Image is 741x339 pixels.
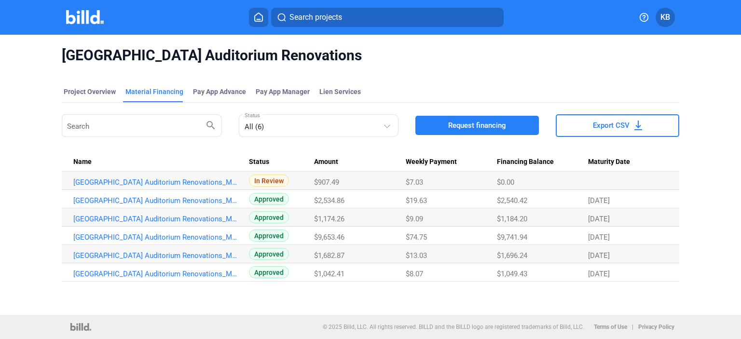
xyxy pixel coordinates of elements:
[205,119,217,131] mat-icon: search
[497,196,527,205] span: $2,540.42
[323,324,584,330] p: © 2025 Billd, LLC. All rights reserved. BILLD and the BILLD logo are registered trademarks of Bil...
[249,230,289,242] span: Approved
[638,324,674,330] b: Privacy Policy
[406,251,427,260] span: $13.03
[497,233,527,242] span: $9,741.94
[588,196,610,205] span: [DATE]
[319,87,361,96] div: Lien Services
[249,266,289,278] span: Approved
[249,175,289,187] span: In Review
[73,196,241,205] a: [GEOGRAPHIC_DATA] Auditorium Renovations_MF_6
[406,233,427,242] span: $74.75
[314,215,344,223] span: $1,174.26
[70,323,91,331] img: logo
[73,158,92,166] span: Name
[249,248,289,260] span: Approved
[406,196,427,205] span: $19.63
[594,324,627,330] b: Terms of Use
[249,158,269,166] span: Status
[64,87,116,96] div: Project Overview
[73,233,241,242] a: [GEOGRAPHIC_DATA] Auditorium Renovations_MF_4
[406,178,423,187] span: $7.03
[256,87,310,96] span: Pay App Manager
[497,270,527,278] span: $1,049.43
[73,215,241,223] a: [GEOGRAPHIC_DATA] Auditorium Renovations_MF_5
[588,215,610,223] span: [DATE]
[245,122,264,131] mat-select-trigger: All (6)
[249,211,289,223] span: Approved
[497,178,514,187] span: $0.00
[497,215,527,223] span: $1,184.20
[314,158,338,166] span: Amount
[249,193,289,205] span: Approved
[448,121,506,130] span: Request financing
[314,270,344,278] span: $1,042.41
[588,158,630,166] span: Maturity Date
[73,270,241,278] a: [GEOGRAPHIC_DATA] Auditorium Renovations_MF_2
[66,10,104,24] img: Billd Company Logo
[314,233,344,242] span: $9,653.46
[588,270,610,278] span: [DATE]
[73,251,241,260] a: [GEOGRAPHIC_DATA] Auditorium Renovations_MF_3
[497,158,554,166] span: Financing Balance
[406,270,423,278] span: $8.07
[588,251,610,260] span: [DATE]
[314,178,339,187] span: $907.49
[314,196,344,205] span: $2,534.86
[73,178,241,187] a: [GEOGRAPHIC_DATA] Auditorium Renovations_MF_7
[125,87,183,96] div: Material Financing
[632,324,633,330] p: |
[193,87,246,96] div: Pay App Advance
[406,215,423,223] span: $9.09
[660,12,670,23] span: KB
[497,251,527,260] span: $1,696.24
[593,121,630,130] span: Export CSV
[62,46,679,65] span: [GEOGRAPHIC_DATA] Auditorium Renovations
[314,251,344,260] span: $1,682.87
[406,158,457,166] span: Weekly Payment
[588,233,610,242] span: [DATE]
[289,12,342,23] span: Search projects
